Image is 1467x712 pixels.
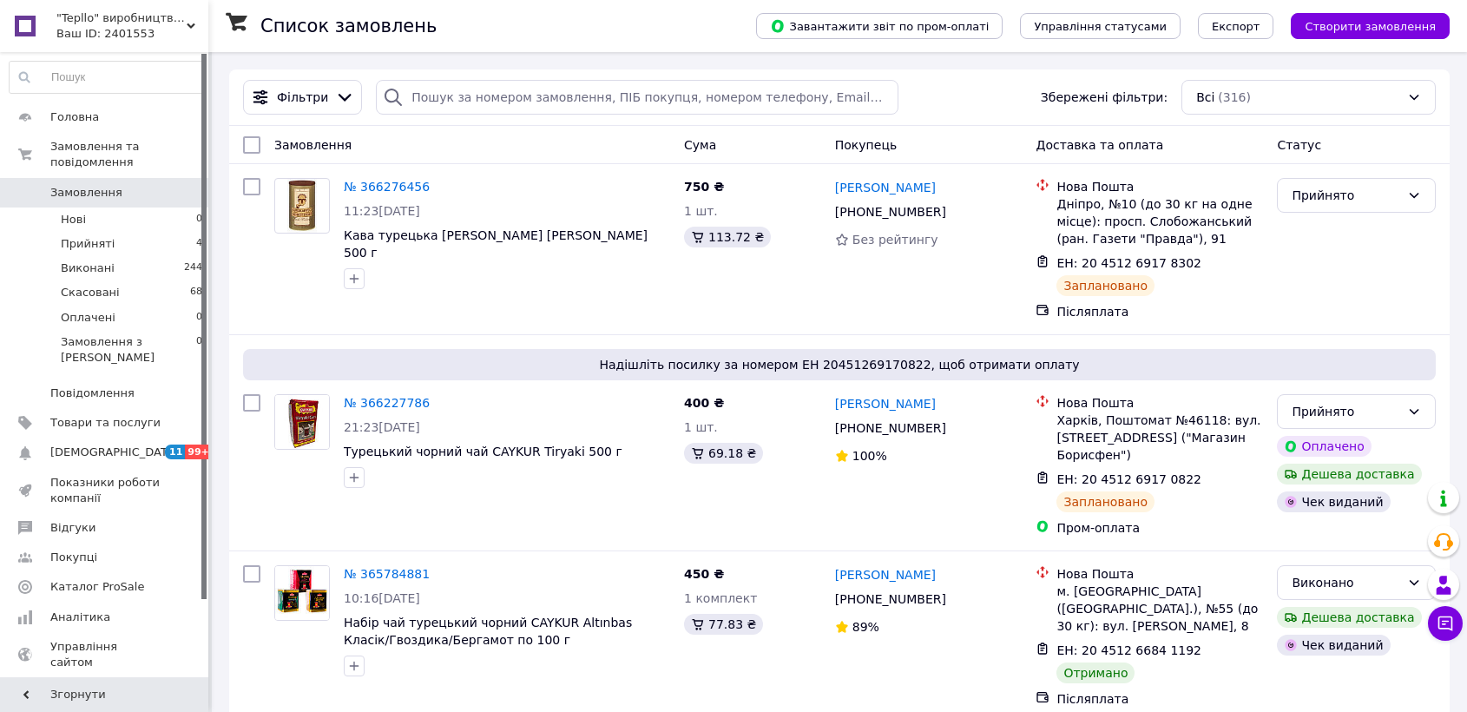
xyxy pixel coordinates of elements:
div: Отримано [1056,663,1135,683]
span: 11 [165,445,185,459]
span: Збережені фільтри: [1041,89,1168,106]
span: Управління сайтом [50,639,161,670]
span: (316) [1218,90,1251,104]
a: № 365784881 [344,567,430,581]
div: 69.18 ₴ [684,443,763,464]
span: Покупець [835,138,897,152]
div: [PHONE_NUMBER] [832,416,950,440]
span: 100% [852,449,887,463]
span: 244 [184,260,202,276]
img: Фото товару [275,566,329,620]
div: Харків, Поштомат №46118: вул. [STREET_ADDRESS] ("Магазин Борисфен") [1056,412,1263,464]
span: Cума [684,138,716,152]
a: № 366227786 [344,396,430,410]
a: [PERSON_NAME] [835,566,936,583]
span: ЕН: 20 4512 6917 8302 [1056,256,1201,270]
span: 0 [196,334,202,366]
span: Всі [1196,89,1214,106]
span: Нові [61,212,86,227]
button: Експорт [1198,13,1274,39]
span: 1 комплект [684,591,757,605]
span: Аналітика [50,610,110,625]
span: Виконані [61,260,115,276]
a: Фото товару [274,178,330,234]
span: Управління статусами [1034,20,1167,33]
span: 89% [852,620,879,634]
a: Турецький чорний чай CAYKUR Tiryaki 500 г [344,445,622,458]
div: Прийнято [1292,402,1400,421]
a: Створити замовлення [1273,18,1450,32]
span: 750 ₴ [684,180,724,194]
span: 400 ₴ [684,396,724,410]
div: Чек виданий [1277,635,1390,656]
a: Кава турецька [PERSON_NAME] [PERSON_NAME] 500 г [344,228,648,260]
div: Заплановано [1056,491,1155,512]
span: Повідомлення [50,386,135,401]
span: Відгуки [50,520,95,536]
span: Головна [50,109,99,125]
span: 0 [196,212,202,227]
span: Каталог ProSale [50,579,144,595]
input: Пошук [10,62,203,93]
span: Оплачені [61,310,115,326]
div: Післяплата [1056,690,1263,708]
div: Заплановано [1056,275,1155,296]
span: [DEMOGRAPHIC_DATA] [50,445,179,460]
a: Фото товару [274,394,330,450]
button: Завантажити звіт по пром-оплаті [756,13,1003,39]
div: Ваш ID: 2401553 [56,26,208,42]
div: Післяплата [1056,303,1263,320]
span: Надішліть посилку за номером ЕН 20451269170822, щоб отримати оплату [250,356,1429,373]
div: м. [GEOGRAPHIC_DATA] ([GEOGRAPHIC_DATA].), №55 (до 30 кг): вул. [PERSON_NAME], 8 [1056,583,1263,635]
button: Управління статусами [1020,13,1181,39]
a: № 366276456 [344,180,430,194]
div: Нова Пошта [1056,394,1263,412]
span: Замовлення з [PERSON_NAME] [61,334,196,366]
a: Набір чай турецький чорний CAYKUR Altınbas Класік/Гвоздика/Бергамот по 100 г [344,616,632,647]
span: "Tepllo" виробництво продаж сервіс [56,10,187,26]
span: Замовлення [274,138,352,152]
span: Доставка та оплата [1036,138,1163,152]
div: Дешева доставка [1277,464,1421,485]
div: Дешева доставка [1277,607,1421,628]
span: 11:23[DATE] [344,204,420,218]
span: 21:23[DATE] [344,420,420,434]
span: Прийняті [61,236,115,252]
span: Без рейтингу [852,233,938,247]
div: [PHONE_NUMBER] [832,587,950,611]
a: Фото товару [274,565,330,621]
div: Нова Пошта [1056,565,1263,583]
div: Чек виданий [1277,491,1390,512]
span: 450 ₴ [684,567,724,581]
h1: Список замовлень [260,16,437,36]
span: 4 [196,236,202,252]
div: Прийнято [1292,186,1400,205]
span: Товари та послуги [50,415,161,431]
span: Створити замовлення [1305,20,1436,33]
span: Замовлення та повідомлення [50,139,208,170]
input: Пошук за номером замовлення, ПІБ покупця, номером телефону, Email, номером накладної [376,80,898,115]
span: ЕН: 20 4512 6684 1192 [1056,643,1201,657]
span: Завантажити звіт по пром-оплаті [770,18,989,34]
a: [PERSON_NAME] [835,179,936,196]
div: 77.83 ₴ [684,614,763,635]
button: Чат з покупцем [1428,606,1463,641]
span: Експорт [1212,20,1260,33]
span: 10:16[DATE] [344,591,420,605]
span: Фільтри [277,89,328,106]
div: Оплачено [1277,436,1371,457]
a: [PERSON_NAME] [835,395,936,412]
span: Показники роботи компанії [50,475,161,506]
img: Фото товару [287,179,316,233]
img: Фото товару [275,395,329,449]
span: Покупці [50,550,97,565]
span: 1 шт. [684,420,718,434]
button: Створити замовлення [1291,13,1450,39]
div: Нова Пошта [1056,178,1263,195]
div: Дніпро, №10 (до 30 кг на одне місце): просп. Слобожанський (ран. Газети "Правда"), 91 [1056,195,1263,247]
span: Статус [1277,138,1321,152]
span: 68 [190,285,202,300]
